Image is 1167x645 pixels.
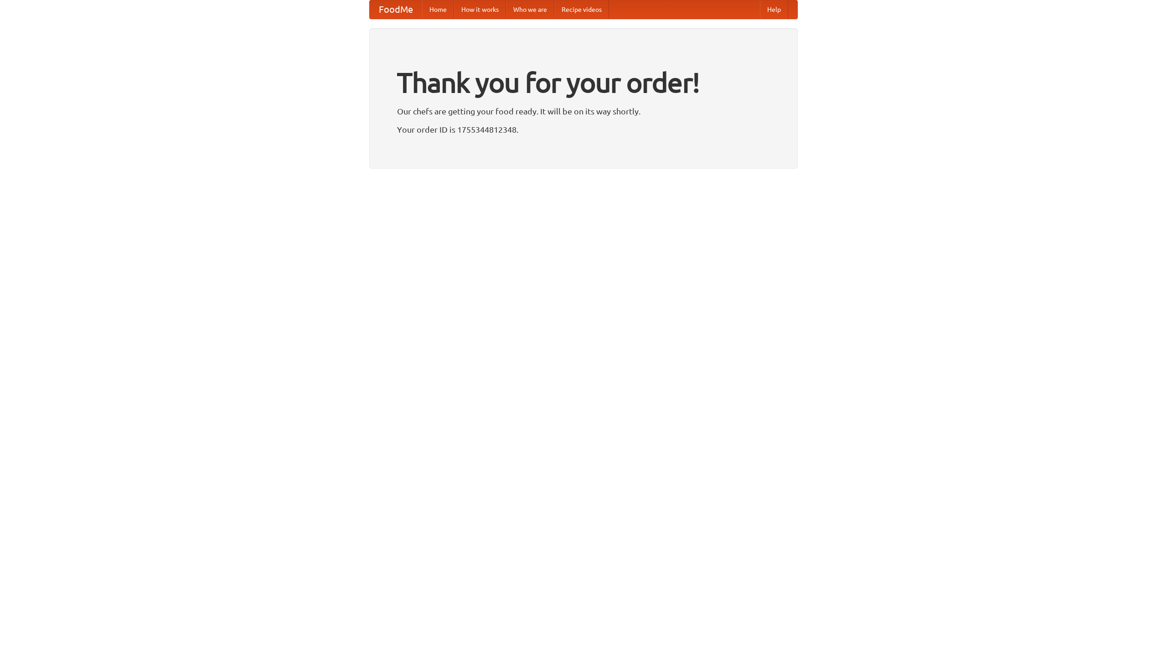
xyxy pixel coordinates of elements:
p: Our chefs are getting your food ready. It will be on its way shortly. [397,104,770,118]
a: Help [760,0,788,19]
p: Your order ID is 1755344812348. [397,123,770,136]
a: How it works [454,0,506,19]
a: Who we are [506,0,554,19]
a: Home [422,0,454,19]
a: Recipe videos [554,0,609,19]
h1: Thank you for your order! [397,61,770,104]
a: FoodMe [370,0,422,19]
